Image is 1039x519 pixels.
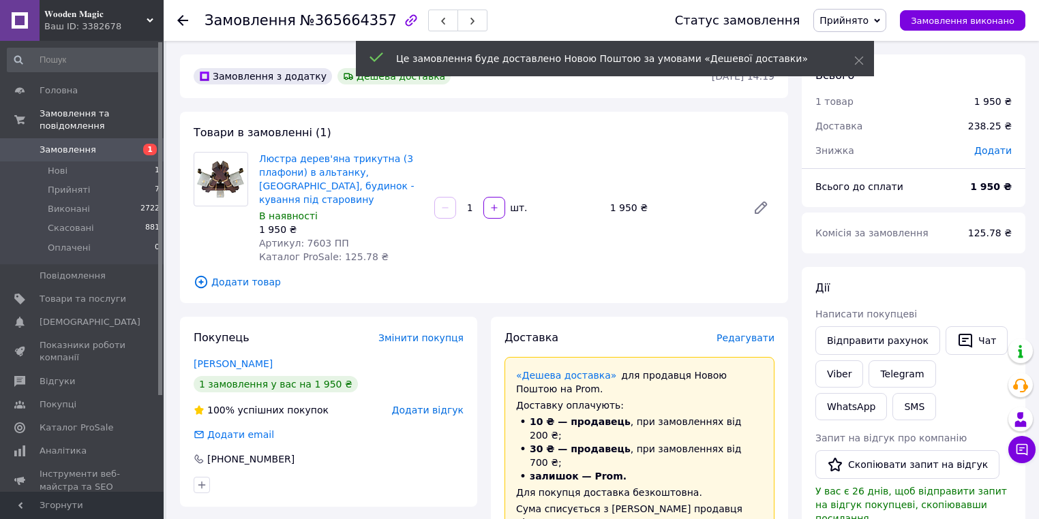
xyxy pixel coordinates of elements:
[44,20,164,33] div: Ваш ID: 3382678
[815,360,863,388] a: Viber
[530,443,631,454] span: 30 ₴ — продавець
[900,10,1025,31] button: Замовлення виконано
[717,332,774,343] span: Редагувати
[516,370,616,381] a: «Дешева доставка»
[747,194,774,221] a: Редагувати
[815,227,929,238] span: Комісія за замовлення
[48,184,90,196] span: Прийняті
[207,405,235,415] span: 100%
[40,108,164,132] span: Замовлення та повідомлення
[869,360,935,388] a: Telegram
[194,376,358,392] div: 1 замовлення у вас на 1 950 ₴
[206,428,275,441] div: Додати email
[259,251,389,262] span: Каталог ProSale: 125.78 ₴
[530,471,627,482] span: залишок — Prom.
[44,8,147,20] span: 𝐖𝐨𝐨𝐝𝐞𝐧 𝐌𝐚𝐠𝐢𝐜
[194,358,273,369] a: [PERSON_NAME]
[300,12,397,29] span: №365664357
[40,144,96,156] span: Замовлення
[516,415,763,442] li: , при замовленнях від 200 ₴;
[815,326,940,355] button: Відправити рахунок
[48,165,67,177] span: Нові
[507,201,528,215] div: шт.
[892,393,936,420] button: SMS
[675,14,800,27] div: Статус замовлення
[259,223,423,236] div: 1 950 ₴
[7,48,161,72] input: Пошук
[815,145,854,156] span: Знижка
[815,393,887,420] a: WhatsApp
[259,153,414,205] a: Люстра дерев'яна трикутна (3 плафони) в альтанку, [GEOGRAPHIC_DATA], будинок - кування під старовину
[40,293,126,305] span: Товари та послуги
[194,68,332,84] div: Замовлення з додатку
[194,403,329,417] div: успішних покупок
[259,238,349,249] span: Артикул: 7603 ПП
[140,203,160,215] span: 2722
[155,242,160,254] span: 0
[337,68,451,84] div: Дешева доставка
[48,222,94,234] span: Скасовані
[40,422,113,434] span: Каталог ProSale
[40,339,126,364] span: Показники роботи компанії
[815,432,967,443] span: Запит на відгук про компанію
[259,210,318,221] span: В наявності
[145,222,160,234] span: 881
[530,416,631,427] span: 10 ₴ — продавець
[392,405,464,415] span: Додати відгук
[40,270,106,282] span: Повідомлення
[815,450,999,479] button: Скопіювати запит на відгук
[396,52,820,65] div: Це замовлення буде доставлено Новою Поштою за умовами «Дешевої доставки»
[516,368,763,396] div: для продавця Новою Поштою на Prom.
[155,184,160,196] span: 7
[177,14,188,27] div: Повернутися назад
[505,331,558,344] span: Доставка
[40,398,76,411] span: Покупці
[1008,436,1036,463] button: Чат з покупцем
[960,111,1020,141] div: 238.25 ₴
[516,398,763,412] div: Доставку оплачують:
[155,165,160,177] span: 1
[48,203,90,215] span: Виконані
[206,452,296,466] div: [PHONE_NUMBER]
[974,95,1012,108] div: 1 950 ₴
[815,309,917,319] span: Написати покупцеві
[815,181,903,192] span: Всього до сплати
[970,181,1012,192] b: 1 950 ₴
[192,428,275,441] div: Додати email
[143,144,157,155] span: 1
[194,274,774,289] span: Додати товар
[205,12,296,29] span: Замовлення
[605,198,742,217] div: 1 950 ₴
[516,442,763,469] li: , при замовленнях від 700 ₴;
[815,281,830,294] span: Дії
[815,96,854,107] span: 1 товар
[516,486,763,499] div: Для покупця доставка безкоштовна.
[968,227,1012,238] span: 125.78 ₴
[815,121,862,131] span: Доставка
[819,15,869,26] span: Прийнято
[40,84,78,97] span: Головна
[946,326,1008,355] button: Чат
[48,242,91,254] span: Оплачені
[40,316,140,328] span: [DEMOGRAPHIC_DATA]
[194,155,247,202] img: Люстра дерев'яна трикутна (3 плафони) в альтанку, сауну, будинок - кування під старовину
[911,16,1014,26] span: Замовлення виконано
[40,375,75,388] span: Відгуки
[378,332,464,343] span: Змінити покупця
[194,331,250,344] span: Покупець
[40,468,126,492] span: Інструменти веб-майстра та SEO
[40,445,87,457] span: Аналітика
[974,145,1012,156] span: Додати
